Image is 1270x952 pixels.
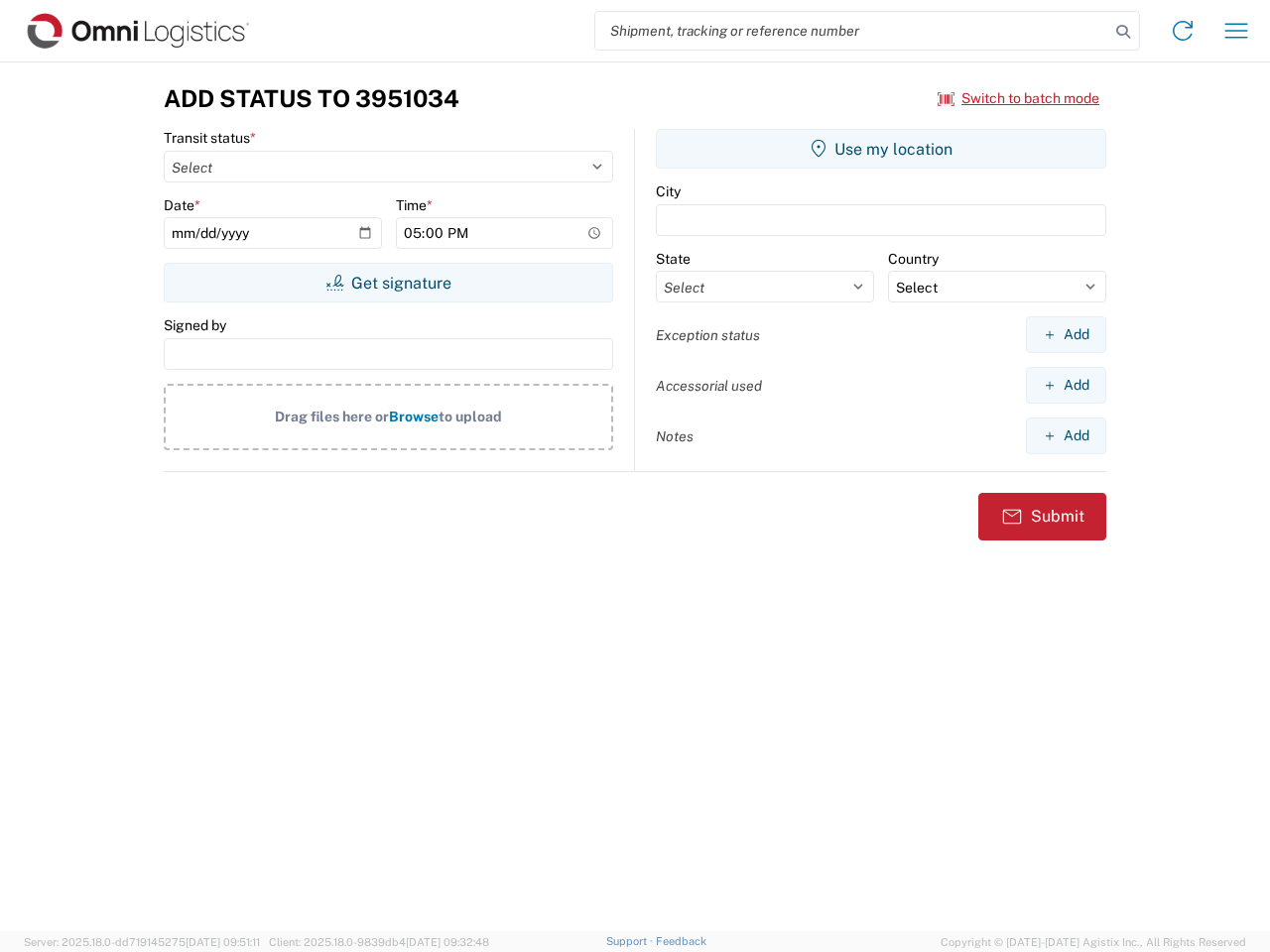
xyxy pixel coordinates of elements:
[186,936,260,948] span: [DATE] 09:51:11
[24,936,260,948] span: Server: 2025.18.0-dd719145275
[978,493,1106,540] button: Submit
[389,409,439,424] span: Browse
[656,182,681,200] label: City
[656,129,1106,169] button: Use my location
[656,377,762,395] label: Accessorial used
[164,316,226,334] label: Signed by
[888,250,939,268] label: Country
[164,84,459,113] h3: Add Status to 3951034
[164,263,613,302] button: Get signature
[1026,417,1106,454] button: Add
[1026,367,1106,404] button: Add
[656,250,691,268] label: State
[606,935,656,947] a: Support
[941,933,1246,951] span: Copyright © [DATE]-[DATE] Agistix Inc., All Rights Reserved
[656,935,706,947] a: Feedback
[396,196,433,214] label: Time
[164,129,256,147] label: Transit status
[595,12,1109,50] input: Shipment, tracking or reference number
[938,82,1099,115] button: Switch to batch mode
[656,326,760,344] label: Exception status
[269,936,489,948] span: Client: 2025.18.0-9839db4
[275,409,389,424] span: Drag files here or
[439,409,502,424] span: to upload
[656,427,694,445] label: Notes
[1026,316,1106,353] button: Add
[164,196,200,214] label: Date
[406,936,489,948] span: [DATE] 09:32:48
